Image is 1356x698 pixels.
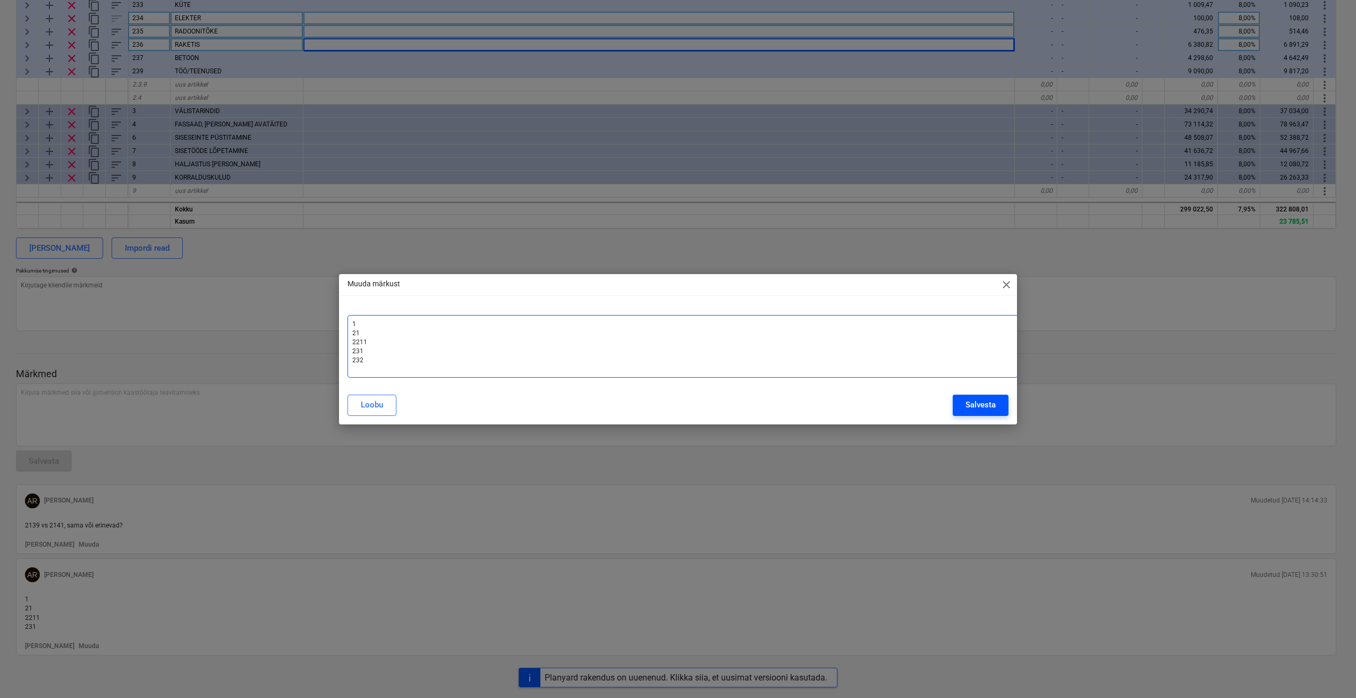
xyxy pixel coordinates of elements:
span: 2211 [352,338,367,346]
p: Muuda märkust [348,278,400,290]
span: close [1000,278,1013,291]
span: 231 [352,347,363,355]
span: 21 [352,329,360,337]
div: Salvesta [965,398,996,412]
button: Loobu [348,395,396,416]
span: 1 [352,320,356,328]
div: Loobu [361,398,383,412]
button: Salvesta [953,395,1008,416]
span: 232 [352,356,363,364]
